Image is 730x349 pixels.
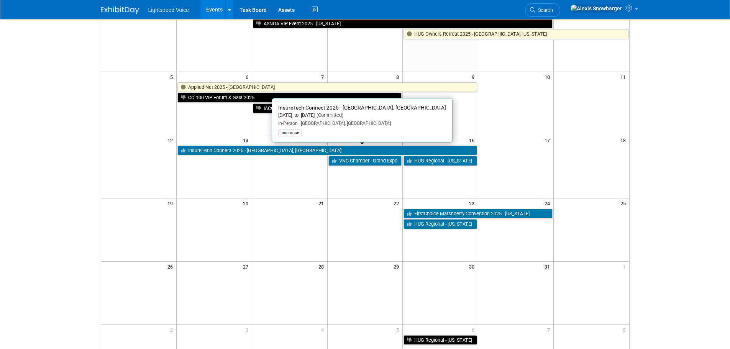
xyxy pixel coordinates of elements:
[278,121,298,126] span: In-Person
[395,325,402,334] span: 5
[253,19,553,29] a: ASNOA VIP Event 2025 - [US_STATE]
[169,325,176,334] span: 2
[169,72,176,82] span: 5
[404,156,477,166] a: HUG Regional - [US_STATE]
[544,262,553,271] span: 31
[404,209,553,219] a: FirstChoice Marshberry Convention 2025 - [US_STATE]
[404,29,628,39] a: HUG Owners Retreat 2025 - [GEOGRAPHIC_DATA], [US_STATE]
[177,93,402,103] a: CO 100 VIP Forum & Gala 2025
[393,198,402,208] span: 22
[468,135,478,145] span: 16
[315,112,343,118] span: (Committed)
[544,135,553,145] span: 17
[544,72,553,82] span: 10
[245,325,252,334] span: 3
[328,156,402,166] a: VNC Chamber - Grand Expo
[544,198,553,208] span: 24
[242,262,252,271] span: 27
[535,7,553,13] span: Search
[622,262,629,271] span: 1
[167,135,176,145] span: 12
[404,219,477,229] a: HUG Regional - [US_STATE]
[468,262,478,271] span: 30
[101,7,139,14] img: ExhibitDay
[620,72,629,82] span: 11
[468,198,478,208] span: 23
[167,262,176,271] span: 26
[318,262,327,271] span: 28
[320,72,327,82] span: 7
[525,3,560,17] a: Search
[471,325,478,334] span: 6
[570,4,622,13] img: Alexis Snowbarger
[318,198,327,208] span: 21
[278,129,302,136] div: Insurance
[622,325,629,334] span: 8
[546,325,553,334] span: 7
[620,135,629,145] span: 18
[242,135,252,145] span: 13
[167,198,176,208] span: 19
[393,262,402,271] span: 29
[298,121,391,126] span: [GEOGRAPHIC_DATA], [GEOGRAPHIC_DATA]
[395,72,402,82] span: 8
[620,198,629,208] span: 25
[320,325,327,334] span: 4
[404,335,477,345] a: HUG Regional - [US_STATE]
[253,103,402,113] a: IACON 25 - [US_STATE]
[471,72,478,82] span: 9
[278,112,446,119] div: [DATE] to [DATE]
[278,105,446,111] span: InsureTech Connect 2025 - [GEOGRAPHIC_DATA], [GEOGRAPHIC_DATA]
[242,198,252,208] span: 20
[177,82,477,92] a: Applied Net 2025 - [GEOGRAPHIC_DATA]
[245,72,252,82] span: 6
[148,7,189,13] span: Lightspeed Voice
[177,146,477,156] a: InsureTech Connect 2025 - [GEOGRAPHIC_DATA], [GEOGRAPHIC_DATA]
